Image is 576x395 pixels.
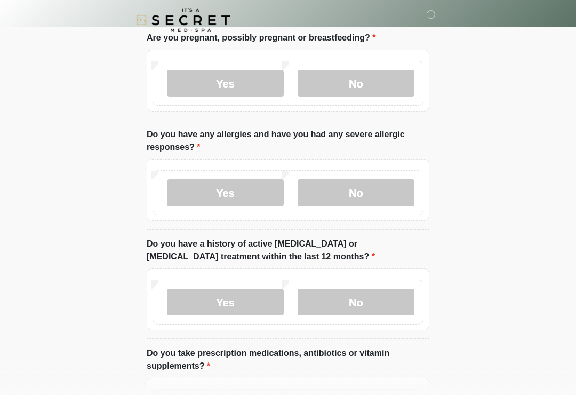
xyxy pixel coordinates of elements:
[167,70,284,97] label: Yes
[298,70,414,97] label: No
[147,347,429,373] label: Do you take prescription medications, antibiotics or vitamin supplements?
[167,179,284,206] label: Yes
[136,8,230,32] img: It's A Secret Med Spa Logo
[167,289,284,315] label: Yes
[147,128,429,154] label: Do you have any allergies and have you had any severe allergic responses?
[298,179,414,206] label: No
[147,238,429,263] label: Do you have a history of active [MEDICAL_DATA] or [MEDICAL_DATA] treatment within the last 12 mon...
[298,289,414,315] label: No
